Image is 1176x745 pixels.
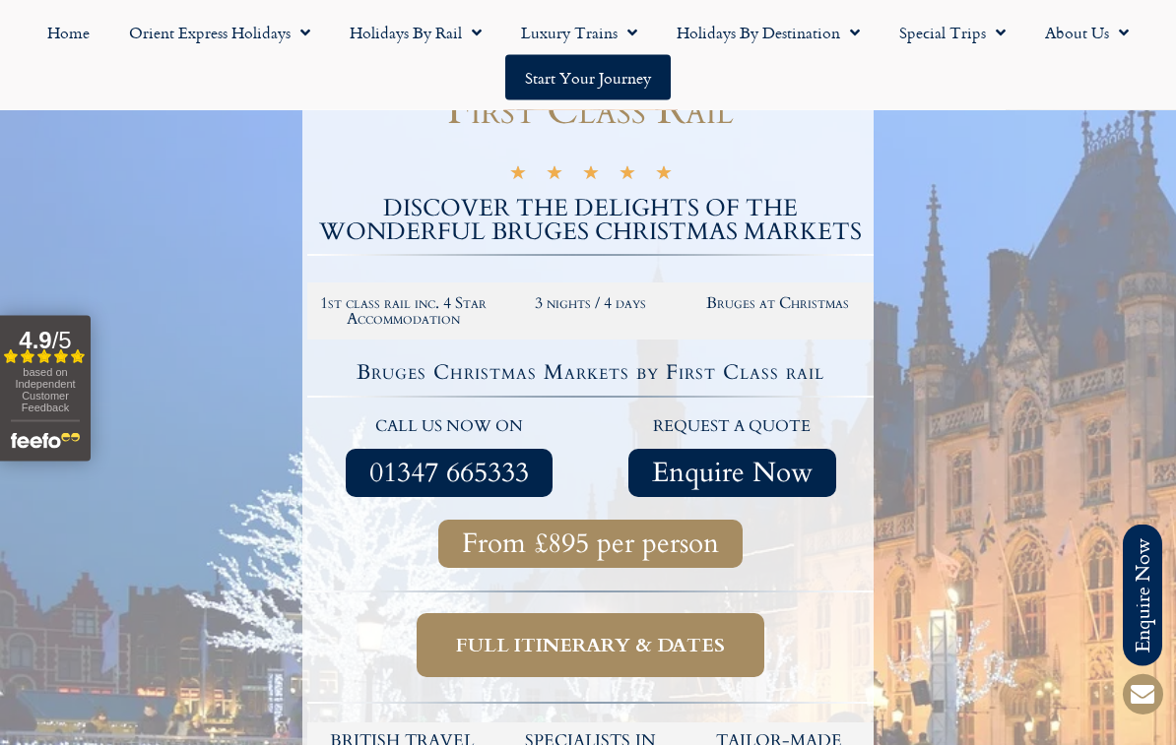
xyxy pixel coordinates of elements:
span: Full itinerary & dates [456,634,725,658]
a: Full itinerary & dates [417,614,764,678]
i: ★ [619,167,636,186]
a: From £895 per person [438,521,743,569]
a: About Us [1025,10,1148,55]
i: ★ [509,167,527,186]
i: ★ [546,167,563,186]
h2: 1st class rail inc. 4 Star Accommodation [320,296,488,328]
nav: Menu [10,10,1166,100]
a: Enquire Now [628,450,836,498]
a: Holidays by Rail [330,10,501,55]
span: Enquire Now [652,462,813,486]
a: Luxury Trains [501,10,657,55]
p: request a quote [601,415,865,441]
div: 5/5 [509,164,673,186]
h2: DISCOVER THE DELIGHTS OF THE WONDERFUL BRUGES CHRISTMAS MARKETS [307,198,874,245]
a: 01347 665333 [346,450,553,498]
h2: 3 nights / 4 days [507,296,675,312]
h4: Bruges Christmas Markets by First Class rail [310,363,871,384]
a: Holidays by Destination [657,10,880,55]
a: Start your Journey [505,55,671,100]
i: ★ [582,167,600,186]
a: Special Trips [880,10,1025,55]
a: Home [28,10,109,55]
a: Orient Express Holidays [109,10,330,55]
h2: Bruges at Christmas [693,296,861,312]
span: From £895 per person [462,532,719,557]
span: 01347 665333 [369,462,529,486]
p: call us now on [317,415,581,441]
i: ★ [655,167,673,186]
